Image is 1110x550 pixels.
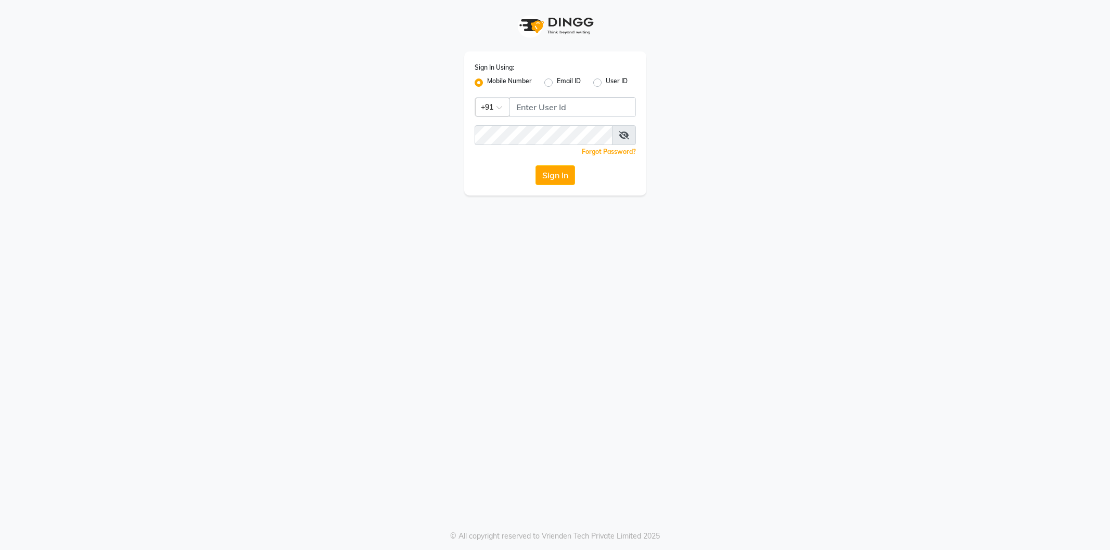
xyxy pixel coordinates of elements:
label: Sign In Using: [475,63,514,72]
img: logo1.svg [514,10,597,41]
label: User ID [606,76,628,89]
label: Mobile Number [487,76,532,89]
input: Username [509,97,636,117]
input: Username [475,125,613,145]
button: Sign In [535,165,575,185]
a: Forgot Password? [582,148,636,155]
label: Email ID [557,76,581,89]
